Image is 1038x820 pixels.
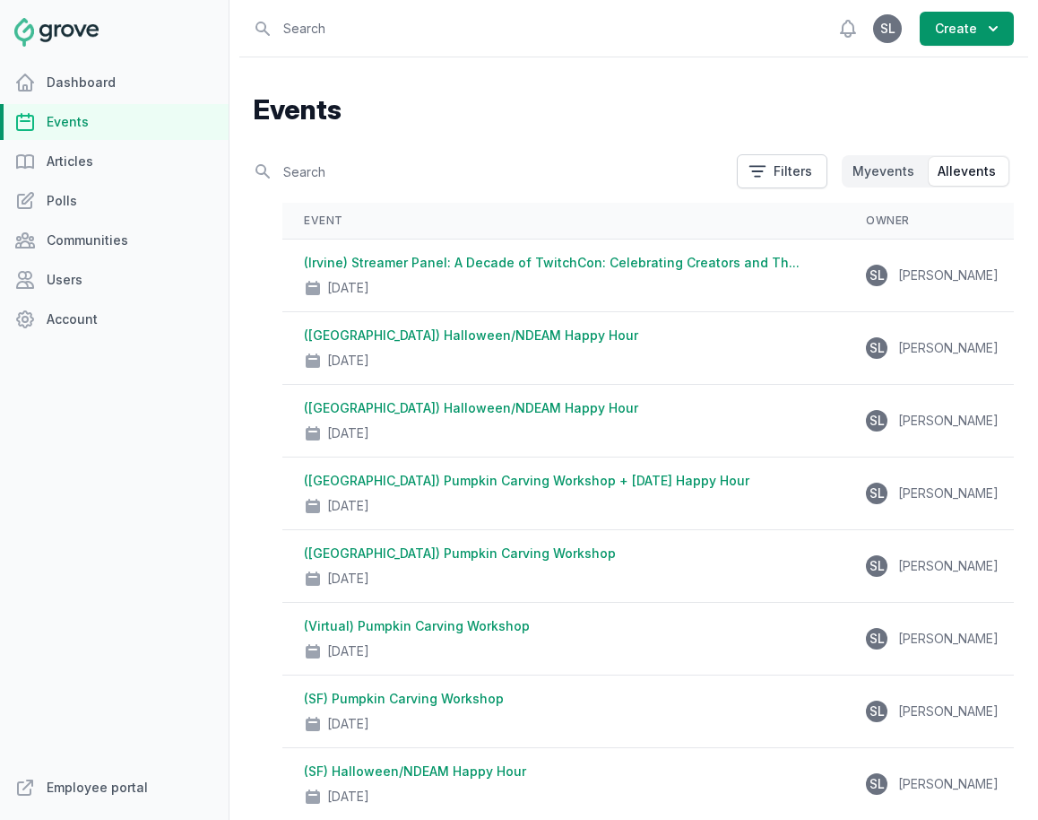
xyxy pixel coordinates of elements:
img: Grove [14,18,99,47]
span: SL [869,487,885,500]
div: [DATE] [327,497,369,515]
div: [DATE] [327,642,369,660]
span: SL [869,560,885,572]
a: (SF) Halloween/NDEAM Happy Hour [304,763,526,779]
div: [DATE] [327,352,369,370]
span: SL [869,269,885,282]
div: [DATE] [327,279,369,297]
a: ([GEOGRAPHIC_DATA]) Halloween/NDEAM Happy Hour [304,327,638,343]
a: ([GEOGRAPHIC_DATA]) Pumpkin Carving Workshop + [DATE] Happy Hour [304,473,749,488]
span: [PERSON_NAME] [898,703,999,719]
div: [DATE] [327,424,369,442]
a: (SF) Pumpkin Carving Workshop [304,691,504,706]
span: [PERSON_NAME] [898,558,999,573]
input: Search [254,156,726,188]
span: SL [880,22,895,35]
span: [PERSON_NAME] [898,485,999,501]
span: SL [869,414,885,427]
span: [PERSON_NAME] [898,631,999,646]
span: All events [938,162,996,180]
span: [PERSON_NAME] [898,340,999,355]
h1: Events [254,93,1014,126]
a: (Irvine) Streamer Panel: A Decade of TwitchCon: Celebrating Creators and Th... [304,255,800,270]
a: (Virtual) Pumpkin Carving Workshop [304,618,530,633]
span: SL [869,342,885,354]
th: Owner [844,203,1020,240]
a: ([GEOGRAPHIC_DATA]) Pumpkin Carving Workshop [304,545,616,561]
span: [PERSON_NAME] [898,413,999,428]
span: [PERSON_NAME] [898,267,999,283]
div: [DATE] [327,570,369,588]
span: SL [869,778,885,790]
span: [PERSON_NAME] [898,776,999,791]
div: [DATE] [327,715,369,733]
button: SL [873,14,902,43]
button: Myevents [843,157,927,186]
span: My events [852,162,914,180]
button: Filters [737,154,827,188]
a: ([GEOGRAPHIC_DATA]) Halloween/NDEAM Happy Hour [304,400,638,415]
button: Create [920,12,1014,46]
div: [DATE] [327,788,369,806]
th: Event [282,203,844,240]
span: SL [869,705,885,718]
button: Allevents [929,157,1008,186]
span: SL [869,632,885,645]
